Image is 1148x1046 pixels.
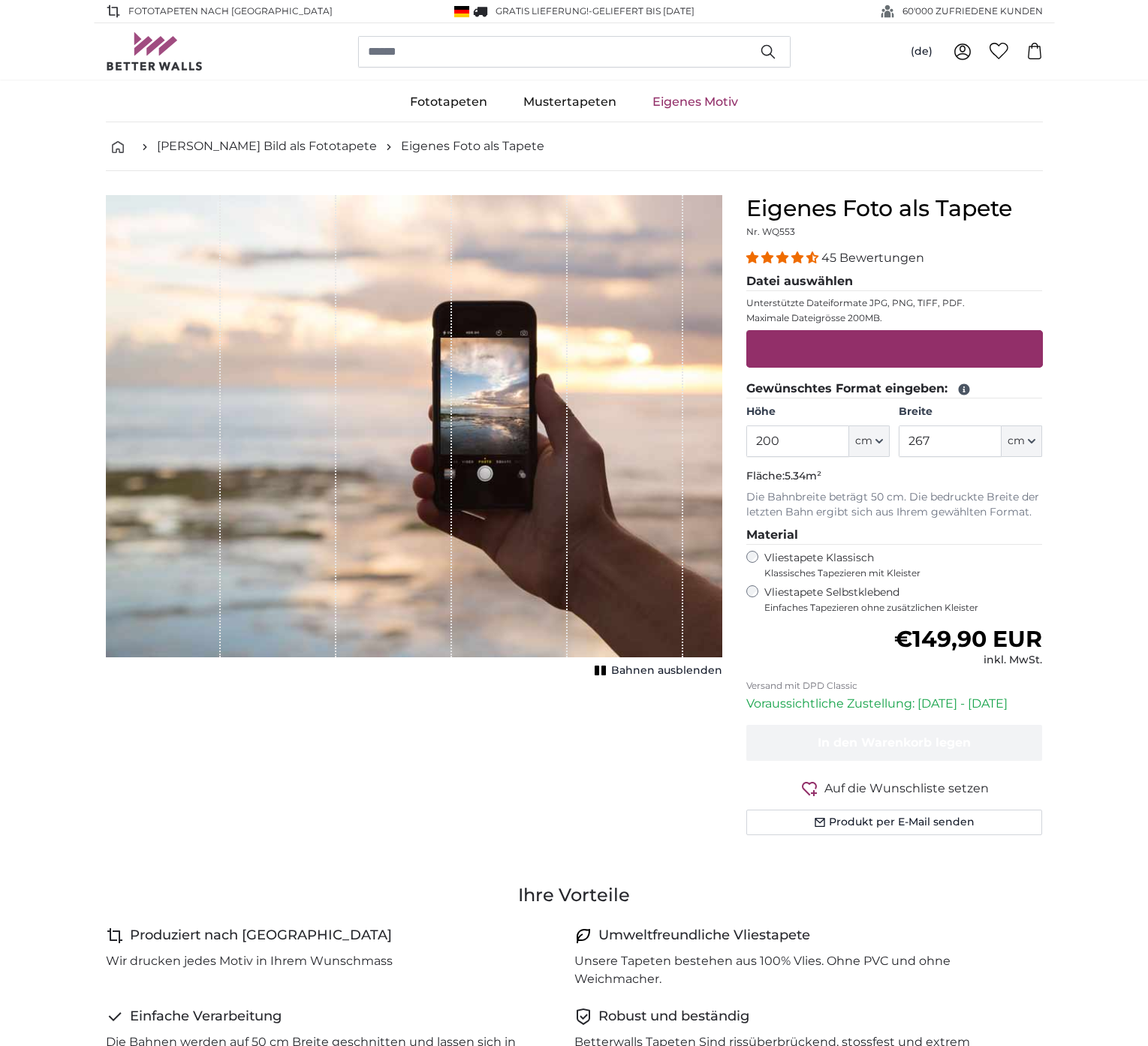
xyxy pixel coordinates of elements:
a: [PERSON_NAME] Bild als Fototapete [157,137,377,155]
span: 5.34m² [785,469,821,482]
p: Versand mit DPD Classic [746,680,1043,692]
a: Eigenes Motiv [634,83,756,122]
button: cm [849,425,890,457]
button: Bahnen ausblenden [590,660,722,681]
span: Auf die Wunschliste setzen [824,780,989,798]
p: Fläche: [746,469,1043,484]
h4: Produziert nach [GEOGRAPHIC_DATA] [130,925,392,946]
label: Vliestapete Selbstklebend [764,585,1043,614]
span: 4.36 stars [746,251,821,265]
h4: Einfache Verarbeitung [130,1006,282,1027]
p: Unterstützte Dateiformate JPG, PNG, TIFF, PDF. [746,297,1043,309]
button: Produkt per E-Mail senden [746,810,1043,835]
h4: Robust und beständig [598,1006,749,1027]
img: Deutschland [454,6,469,17]
button: Auf die Wunschliste setzen [746,779,1043,798]
a: Fototapeten [392,83,505,122]
p: Voraussichtliche Zustellung: [DATE] - [DATE] [746,695,1043,713]
legend: Datei auswählen [746,272,1043,291]
nav: breadcrumbs [106,122,1043,171]
label: Höhe [746,404,890,419]
div: inkl. MwSt. [894,653,1042,668]
span: GRATIS Lieferung! [496,5,589,17]
a: Eigenes Foto als Tapete [401,137,544,155]
span: Klassisches Tapezieren mit Kleister [764,567,1030,579]
label: Breite [899,404,1042,419]
p: Unsere Tapeten bestehen aus 100% Vlies. Ohne PVC und ohne Weichmacher. [574,952,1031,988]
span: - [589,5,695,17]
a: Mustertapeten [505,83,634,122]
span: €149,90 EUR [894,625,1042,653]
button: In den Warenkorb legen [746,725,1043,761]
button: cm [1002,425,1042,457]
img: Betterwalls [106,32,203,71]
p: Maximale Dateigrösse 200MB. [746,312,1043,324]
span: 60'000 ZUFRIEDENE KUNDEN [902,5,1043,18]
span: In den Warenkorb legen [818,735,971,750]
h3: Ihre Vorteile [106,883,1043,907]
span: Nr. WQ553 [746,226,795,237]
span: Fototapeten nach [GEOGRAPHIC_DATA] [128,5,333,18]
legend: Material [746,526,1043,545]
span: cm [1008,434,1025,449]
label: Vliestapete Klassisch [764,551,1030,579]
p: Wir drucken jedes Motiv in Ihrem Wunschmass [106,952,393,970]
h1: Eigenes Foto als Tapete [746,195,1043,222]
p: Die Bahnbreite beträgt 50 cm. Die bedruckte Breite der letzten Bahn ergibt sich aus Ihrem gewählt... [746,490,1043,520]
span: cm [855,434,872,449]
h4: Umweltfreundliche Vliestapete [598,925,810,946]
div: 1 of 1 [106,195,722,681]
span: Einfaches Tapezieren ohne zusätzlichen Kleister [764,602,1043,614]
legend: Gewünschtes Format eingeben: [746,380,1043,398]
span: Bahnen ausblenden [611,663,722,678]
span: Geliefert bis [DATE] [592,5,695,17]
button: (de) [899,38,945,65]
span: 45 Bewertungen [821,251,924,265]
